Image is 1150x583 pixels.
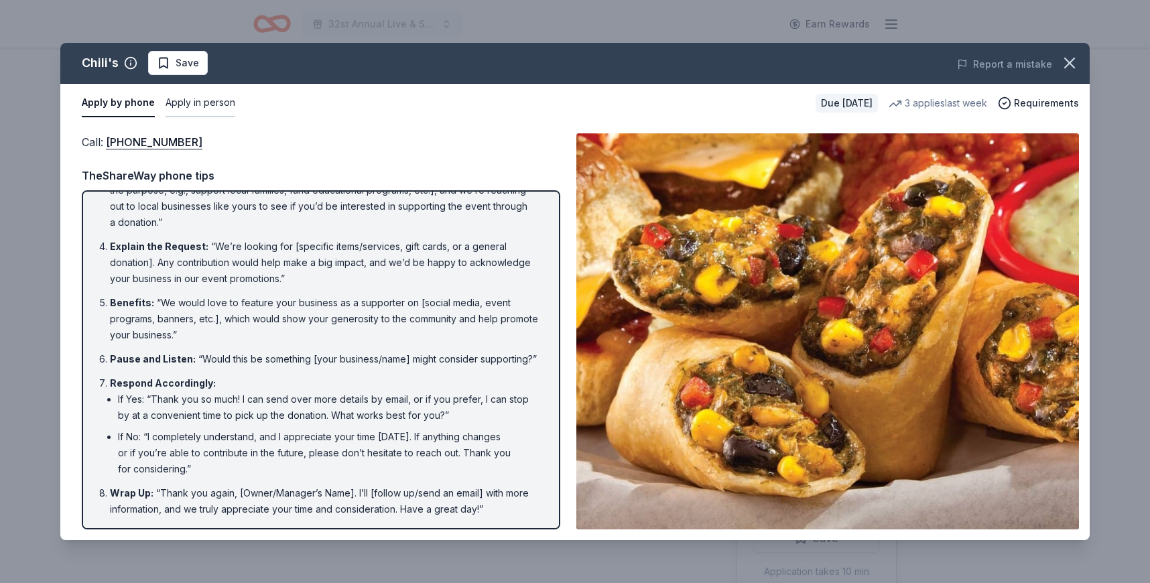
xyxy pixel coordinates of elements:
div: 3 applies last week [889,95,987,111]
button: Report a mistake [957,56,1052,72]
li: “We’re looking for [specific items/services, gift cards, or a general donation]. Any contribution... [110,239,540,287]
button: Apply in person [166,89,235,117]
button: Save [148,51,208,75]
img: Image for Chili's [576,133,1079,529]
li: If No: “I completely understand, and I appreciate your time [DATE]. If anything changes or if you... [118,429,540,477]
span: Requirements [1014,95,1079,111]
li: “Thank you again, [Owner/Manager’s Name]. I’ll [follow up/send an email] with more information, a... [110,485,540,517]
span: Wrap Up : [110,487,153,499]
button: Apply by phone [82,89,155,117]
button: Requirements [998,95,1079,111]
li: If Yes: “Thank you so much! I can send over more details by email, or if you prefer, I can stop b... [118,391,540,424]
li: “Would this be something [your business/name] might consider supporting?” [110,351,540,367]
span: Pause and Listen : [110,353,196,365]
div: TheShareWay phone tips [82,167,560,184]
div: Chili's [82,52,119,74]
span: Respond Accordingly : [110,377,216,389]
li: “We would love to feature your business as a supporter on [social media, event programs, banners,... [110,295,540,343]
div: Due [DATE] [816,94,878,113]
span: Call : [82,135,202,149]
a: [PHONE_NUMBER] [106,133,202,151]
span: Benefits : [110,297,154,308]
span: Save [176,55,199,71]
span: Explain the Request : [110,241,208,252]
li: “The reason I’m calling is that we’re hosting a fundraiser on [date] to [briefly describe the pur... [110,166,540,231]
